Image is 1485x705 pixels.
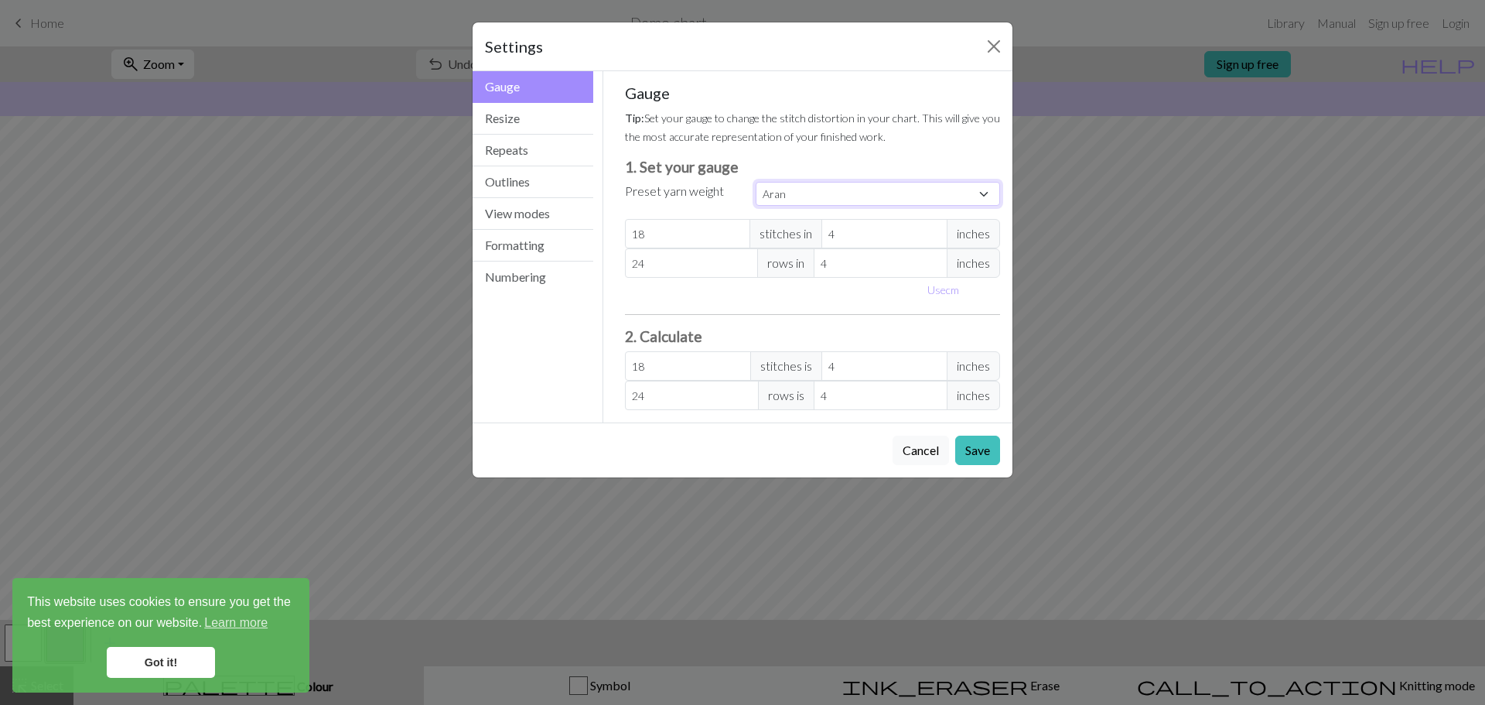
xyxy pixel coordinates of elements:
[202,611,270,635] a: learn more about cookies
[473,135,593,166] button: Repeats
[625,158,1001,176] h3: 1. Set your gauge
[981,34,1006,59] button: Close
[473,71,593,103] button: Gauge
[955,436,1000,465] button: Save
[473,166,593,198] button: Outlines
[947,351,1000,381] span: inches
[485,35,543,58] h5: Settings
[893,436,949,465] button: Cancel
[625,182,724,200] label: Preset yarn weight
[947,219,1000,248] span: inches
[750,351,822,381] span: stitches is
[107,647,215,678] a: dismiss cookie message
[757,248,814,278] span: rows in
[625,111,1000,143] small: Set your gauge to change the stitch distortion in your chart. This will give you the most accurat...
[947,381,1000,410] span: inches
[12,578,309,693] div: cookieconsent
[758,381,814,410] span: rows is
[27,593,295,635] span: This website uses cookies to ensure you get the best experience on our website.
[920,278,966,302] button: Usecm
[473,230,593,262] button: Formatting
[625,327,1001,345] h3: 2. Calculate
[947,248,1000,278] span: inches
[473,198,593,230] button: View modes
[625,111,644,125] strong: Tip:
[625,84,1001,102] h5: Gauge
[473,103,593,135] button: Resize
[473,262,593,293] button: Numbering
[749,219,822,248] span: stitches in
